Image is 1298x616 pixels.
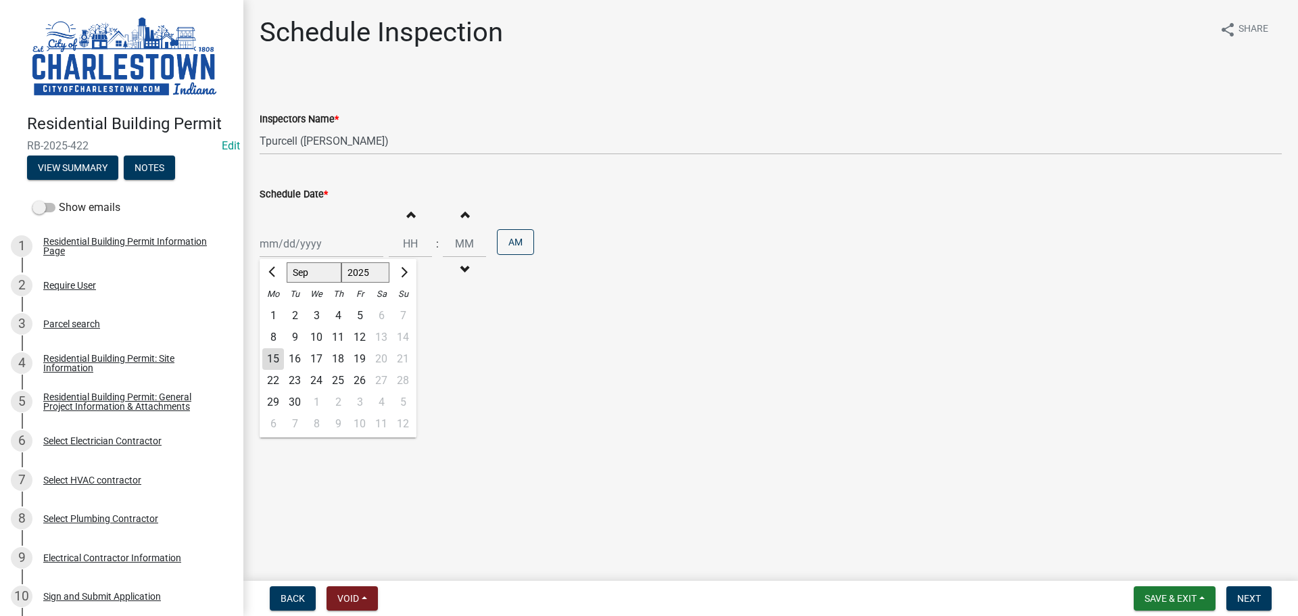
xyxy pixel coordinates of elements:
label: Show emails [32,199,120,216]
span: Next [1237,593,1261,604]
div: 2 [284,305,306,327]
div: Friday, September 12, 2025 [349,327,370,348]
select: Select year [341,262,390,283]
div: Wednesday, September 10, 2025 [306,327,327,348]
div: Monday, September 1, 2025 [262,305,284,327]
div: Tuesday, October 7, 2025 [284,413,306,435]
div: Sa [370,283,392,305]
span: Share [1239,22,1268,38]
div: Residential Building Permit: General Project Information & Attachments [43,392,222,411]
div: 23 [284,370,306,392]
div: 29 [262,392,284,413]
div: Wednesday, September 17, 2025 [306,348,327,370]
div: Tuesday, September 23, 2025 [284,370,306,392]
h1: Schedule Inspection [260,16,503,49]
button: Next month [395,262,411,283]
span: Void [337,593,359,604]
label: Schedule Date [260,190,328,199]
div: 24 [306,370,327,392]
div: 16 [284,348,306,370]
div: Monday, October 6, 2025 [262,413,284,435]
div: Select Plumbing Contractor [43,514,158,523]
div: 4 [327,305,349,327]
button: Void [327,586,378,611]
div: 9 [11,547,32,569]
div: Thursday, September 18, 2025 [327,348,349,370]
div: 8 [11,508,32,529]
div: 6 [262,413,284,435]
div: 7 [11,469,32,491]
div: 7 [284,413,306,435]
div: 1 [262,305,284,327]
div: Tuesday, September 16, 2025 [284,348,306,370]
div: Residential Building Permit: Site Information [43,354,222,373]
div: 22 [262,370,284,392]
div: Su [392,283,414,305]
div: : [432,236,443,252]
button: shareShare [1209,16,1279,43]
div: Tu [284,283,306,305]
div: 10 [349,413,370,435]
div: 11 [327,327,349,348]
button: Previous month [265,262,281,283]
div: Monday, September 29, 2025 [262,392,284,413]
h4: Residential Building Permit [27,114,233,134]
i: share [1220,22,1236,38]
div: 17 [306,348,327,370]
span: RB-2025-422 [27,139,216,152]
div: Monday, September 22, 2025 [262,370,284,392]
div: 25 [327,370,349,392]
div: 10 [306,327,327,348]
div: Monday, September 15, 2025 [262,348,284,370]
div: Mo [262,283,284,305]
div: Friday, September 19, 2025 [349,348,370,370]
div: We [306,283,327,305]
div: 10 [11,586,32,607]
div: 26 [349,370,370,392]
button: View Summary [27,156,118,180]
div: 6 [11,430,32,452]
div: 18 [327,348,349,370]
span: Back [281,593,305,604]
div: 9 [284,327,306,348]
div: 30 [284,392,306,413]
div: Electrical Contractor Information [43,553,181,563]
div: Require User [43,281,96,290]
div: 1 [306,392,327,413]
div: Thursday, September 25, 2025 [327,370,349,392]
div: Parcel search [43,319,100,329]
div: Thursday, October 9, 2025 [327,413,349,435]
div: 8 [306,413,327,435]
div: Friday, September 26, 2025 [349,370,370,392]
div: Friday, October 3, 2025 [349,392,370,413]
div: Fr [349,283,370,305]
input: Minutes [443,230,486,258]
select: Select month [287,262,341,283]
div: 3 [306,305,327,327]
wm-modal-confirm: Summary [27,163,118,174]
div: 2 [327,392,349,413]
div: 3 [11,313,32,335]
div: Select Electrician Contractor [43,436,162,446]
div: Tuesday, September 2, 2025 [284,305,306,327]
div: Tuesday, September 9, 2025 [284,327,306,348]
div: 19 [349,348,370,370]
div: 9 [327,413,349,435]
input: Hours [389,230,432,258]
button: Next [1226,586,1272,611]
div: 4 [11,352,32,374]
wm-modal-confirm: Edit Application Number [222,139,240,152]
div: Th [327,283,349,305]
div: 1 [11,235,32,257]
span: Save & Exit [1145,593,1197,604]
div: Residential Building Permit Information Page [43,237,222,256]
div: Friday, October 10, 2025 [349,413,370,435]
a: Edit [222,139,240,152]
div: Wednesday, September 24, 2025 [306,370,327,392]
div: Wednesday, September 3, 2025 [306,305,327,327]
button: Notes [124,156,175,180]
div: Sign and Submit Application [43,592,161,601]
input: mm/dd/yyyy [260,230,383,258]
div: Select HVAC contractor [43,475,141,485]
label: Inspectors Name [260,115,339,124]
